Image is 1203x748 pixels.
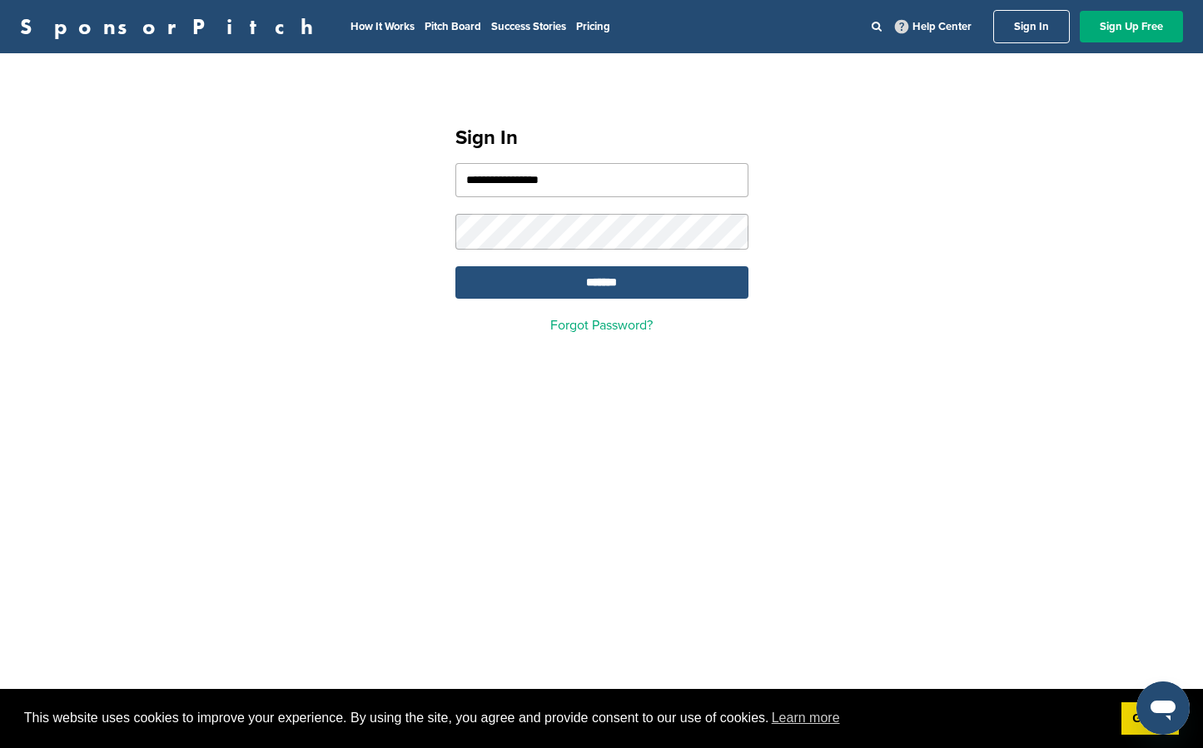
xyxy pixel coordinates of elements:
a: Forgot Password? [550,317,653,334]
a: Pitch Board [425,20,481,33]
a: Sign Up Free [1080,11,1183,42]
a: SponsorPitch [20,16,324,37]
a: Sign In [993,10,1070,43]
iframe: Button to launch messaging window [1136,681,1190,735]
a: dismiss cookie message [1121,702,1179,736]
a: learn more about cookies [769,706,843,731]
a: How It Works [350,20,415,33]
a: Success Stories [491,20,566,33]
h1: Sign In [455,123,748,153]
span: This website uses cookies to improve your experience. By using the site, you agree and provide co... [24,706,1108,731]
a: Help Center [892,17,975,37]
a: Pricing [576,20,610,33]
